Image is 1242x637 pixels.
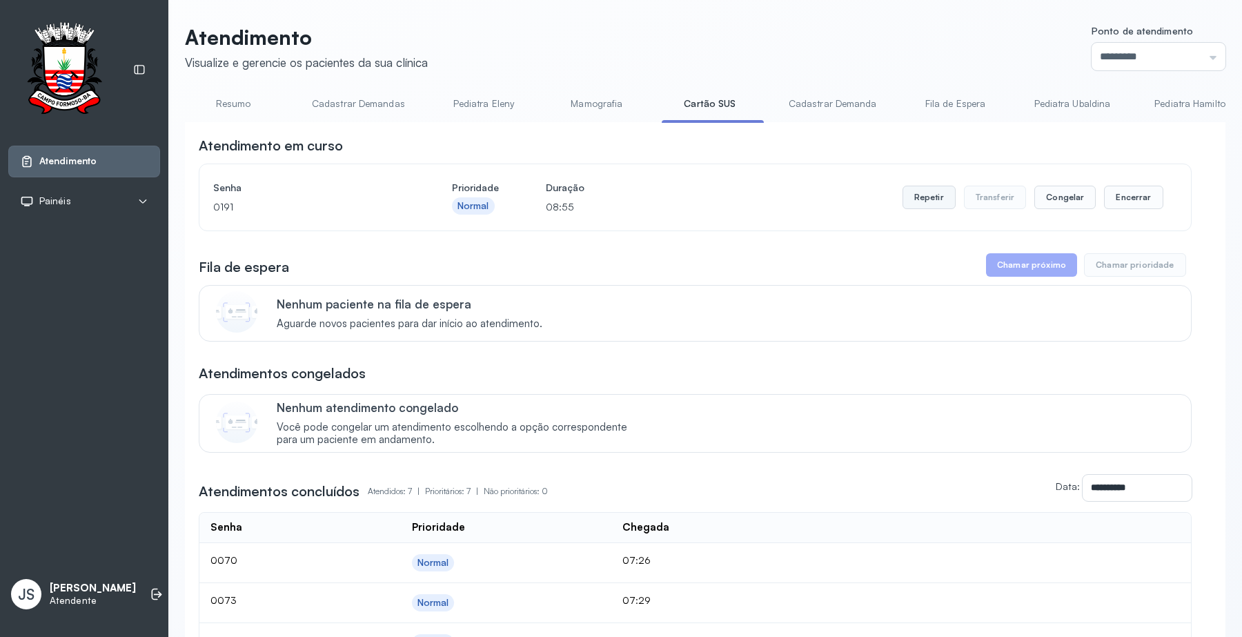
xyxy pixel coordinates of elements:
[417,597,449,609] div: Normal
[277,297,542,311] p: Nenhum paciente na fila de espera
[199,136,343,155] h3: Atendimento em curso
[185,92,282,115] a: Resumo
[213,197,405,217] p: 0191
[417,557,449,569] div: Normal
[14,22,114,118] img: Logotipo do estabelecimento
[1104,186,1163,209] button: Encerrar
[546,197,584,217] p: 08:55
[452,178,499,197] h4: Prioridade
[622,521,669,534] div: Chegada
[50,582,136,595] p: [PERSON_NAME]
[986,253,1077,277] button: Chamar próximo
[622,594,651,606] span: 07:29
[425,482,484,501] p: Prioritários: 7
[435,92,532,115] a: Pediatra Eleny
[210,554,237,566] span: 0070
[417,486,420,496] span: |
[1084,253,1186,277] button: Chamar prioridade
[368,482,425,501] p: Atendidos: 7
[907,92,1004,115] a: Fila de Espera
[484,482,548,501] p: Não prioritários: 0
[457,200,489,212] div: Normal
[546,178,584,197] h4: Duração
[412,521,465,534] div: Prioridade
[1092,25,1193,37] span: Ponto de atendimento
[1021,92,1125,115] a: Pediatra Ubaldina
[185,25,428,50] p: Atendimento
[199,482,359,501] h3: Atendimentos concluídos
[210,594,237,606] span: 0073
[298,92,419,115] a: Cadastrar Demandas
[199,364,366,383] h3: Atendimentos congelados
[39,155,97,167] span: Atendimento
[185,55,428,70] div: Visualize e gerencie os pacientes da sua clínica
[216,291,257,333] img: Imagem de CalloutCard
[210,521,242,534] div: Senha
[50,595,136,607] p: Atendente
[476,486,478,496] span: |
[199,257,289,277] h3: Fila de espera
[775,92,891,115] a: Cadastrar Demanda
[549,92,645,115] a: Mamografia
[277,400,642,415] p: Nenhum atendimento congelado
[277,317,542,331] span: Aguarde novos pacientes para dar início ao atendimento.
[903,186,956,209] button: Repetir
[964,186,1027,209] button: Transferir
[277,421,642,447] span: Você pode congelar um atendimento escolhendo a opção correspondente para um paciente em andamento.
[1056,480,1080,492] label: Data:
[622,554,651,566] span: 07:26
[662,92,758,115] a: Cartão SUS
[213,178,405,197] h4: Senha
[1034,186,1096,209] button: Congelar
[39,195,71,207] span: Painéis
[216,402,257,443] img: Imagem de CalloutCard
[20,155,148,168] a: Atendimento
